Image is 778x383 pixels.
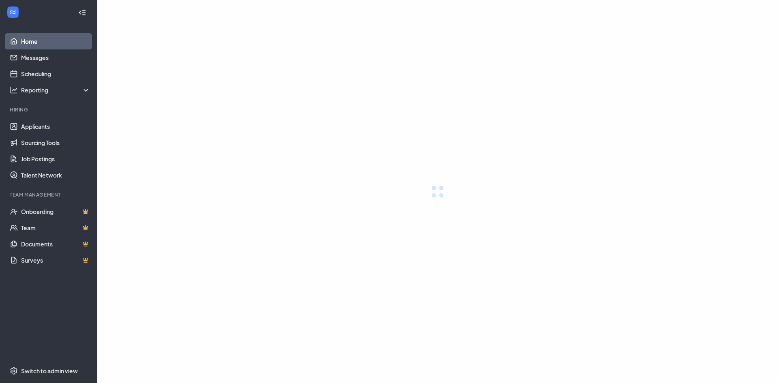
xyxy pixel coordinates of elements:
[21,86,91,94] div: Reporting
[10,191,89,198] div: Team Management
[21,118,90,135] a: Applicants
[21,151,90,167] a: Job Postings
[21,220,90,236] a: TeamCrown
[21,203,90,220] a: OnboardingCrown
[78,9,86,17] svg: Collapse
[21,167,90,183] a: Talent Network
[21,252,90,268] a: SurveysCrown
[21,49,90,66] a: Messages
[10,367,18,375] svg: Settings
[9,8,17,16] svg: WorkstreamLogo
[21,33,90,49] a: Home
[21,236,90,252] a: DocumentsCrown
[21,135,90,151] a: Sourcing Tools
[10,106,89,113] div: Hiring
[21,66,90,82] a: Scheduling
[21,367,78,375] div: Switch to admin view
[10,86,18,94] svg: Analysis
